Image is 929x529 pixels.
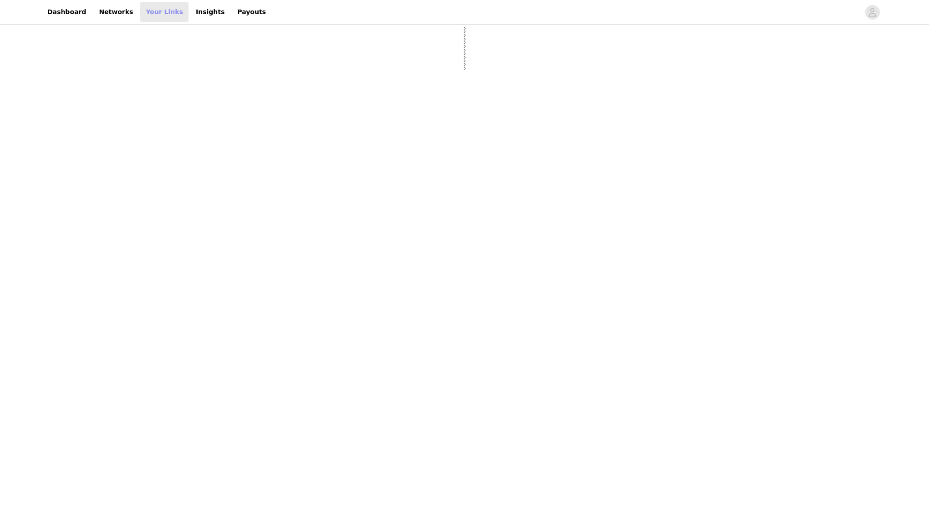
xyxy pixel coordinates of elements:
[190,2,230,22] a: Insights
[42,2,92,22] a: Dashboard
[93,2,138,22] a: Networks
[140,2,189,22] a: Your Links
[232,2,271,22] a: Payouts
[868,5,877,20] div: avatar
